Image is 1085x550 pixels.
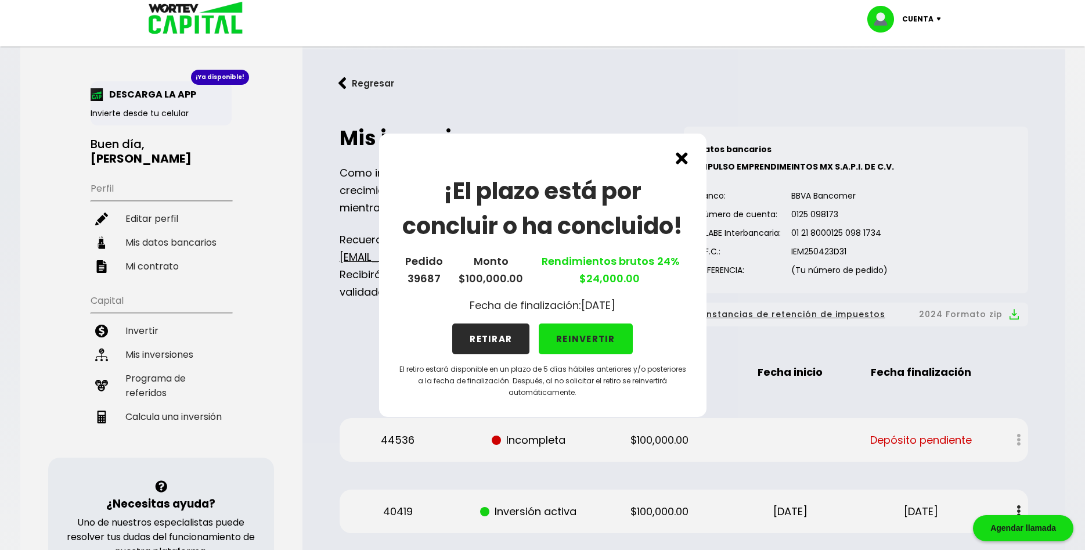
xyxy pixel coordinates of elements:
img: icon-down [933,17,949,21]
div: Agendar llamada [973,515,1073,541]
img: profile-image [867,6,902,33]
span: 24% [654,254,680,268]
img: cross.ed5528e3.svg [676,152,688,164]
h1: ¡El plazo está por concluir o ha concluido! [398,174,688,243]
p: El retiro estará disponible en un plazo de 5 días hábiles anteriores y/o posteriores a la fecha d... [398,364,688,398]
p: Cuenta [902,10,933,28]
p: Fecha de finalización: [DATE] [470,297,615,314]
button: REINVERTIR [539,323,633,354]
button: RETIRAR [452,323,529,354]
p: Monto $100,000.00 [459,253,523,287]
a: Rendimientos brutos $24,000.00 [539,254,680,286]
p: Pedido 39687 [405,253,443,287]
